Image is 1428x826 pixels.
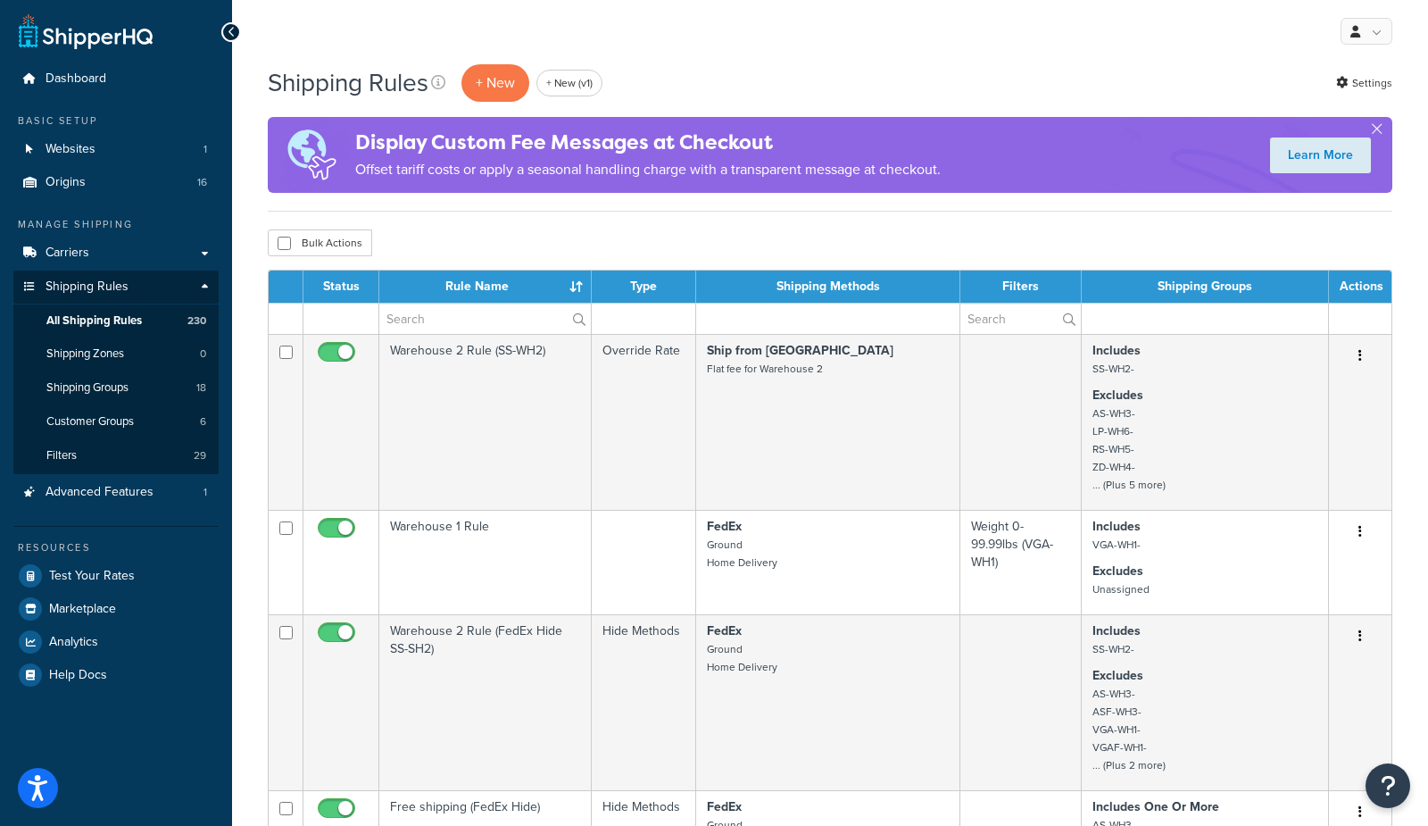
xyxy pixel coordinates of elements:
span: Origins [46,175,86,190]
a: All Shipping Rules 230 [13,305,219,338]
small: AS-WH3- LP-WH6- RS-WH5- ZD-WH4- ... (Plus 5 more) [1092,405,1166,493]
strong: Excludes [1092,666,1143,685]
div: Resources [13,540,219,555]
li: Analytics [13,626,219,658]
span: Advanced Features [46,485,154,500]
span: Analytics [49,635,98,650]
td: Warehouse 1 Rule [379,510,592,614]
a: Marketplace [13,593,219,625]
li: Shipping Zones [13,338,219,371]
strong: Includes [1092,517,1141,536]
span: Test Your Rates [49,569,135,584]
a: Test Your Rates [13,560,219,592]
small: Ground Home Delivery [707,537,777,571]
a: Filters 29 [13,439,219,472]
strong: Ship from [GEOGRAPHIC_DATA] [707,341,893,360]
li: Filters [13,439,219,472]
a: Shipping Groups 18 [13,371,219,405]
img: duties-banner-06bc72dcb5fe05cb3f9472aba00be2ae8eb53ab6f0d8bb03d382ba314ac3c341.png [268,117,355,193]
strong: Excludes [1092,386,1143,405]
span: Marketplace [49,602,116,617]
th: Shipping Methods [696,271,961,303]
a: Shipping Rules [13,271,219,304]
small: Flat fee for Warehouse 2 [707,361,823,377]
li: Websites [13,133,219,166]
strong: Includes [1092,622,1141,640]
p: Offset tariff costs or apply a seasonal handling charge with a transparent message at checkout. [355,157,941,182]
span: Carriers [46,246,89,261]
th: Actions [1329,271,1391,303]
small: SS-WH2- [1092,361,1134,377]
span: Shipping Rules [46,280,129,295]
input: Search [379,304,591,334]
strong: Includes One Or More [1092,797,1219,816]
li: Shipping Rules [13,271,219,474]
a: Learn More [1270,138,1371,173]
p: + New [461,64,529,101]
small: Unassigned [1092,581,1150,597]
small: SS-WH2- [1092,641,1134,657]
span: 1 [203,485,207,500]
small: AS-WH3- ASF-WH3- VGA-WH1- VGAF-WH1- ... (Plus 2 more) [1092,686,1166,773]
button: Open Resource Center [1366,763,1410,808]
a: + New (v1) [536,70,602,96]
a: Dashboard [13,63,219,96]
a: Settings [1336,71,1392,96]
span: Customer Groups [46,414,134,430]
td: Override Rate [592,334,696,510]
td: Weight 0-99.99lbs (VGA-WH1) [960,510,1082,614]
span: Filters [46,448,77,463]
td: Warehouse 2 Rule (SS-WH2) [379,334,592,510]
span: 16 [197,175,207,190]
th: Rule Name : activate to sort column ascending [379,271,592,303]
a: Help Docs [13,659,219,691]
strong: Includes [1092,341,1141,360]
td: Hide Methods [592,614,696,790]
div: Basic Setup [13,113,219,129]
span: Websites [46,142,95,157]
span: 0 [200,346,206,362]
a: Origins 16 [13,166,219,199]
li: Origins [13,166,219,199]
small: VGA-WH1- [1092,537,1141,553]
a: Websites 1 [13,133,219,166]
td: Warehouse 2 Rule (FedEx Hide SS-SH2) [379,614,592,790]
input: Search [960,304,1081,334]
button: Bulk Actions [268,229,372,256]
a: Advanced Features 1 [13,476,219,509]
strong: FedEx [707,517,742,536]
a: Shipping Zones 0 [13,338,219,371]
th: Status [303,271,379,303]
strong: Excludes [1092,562,1143,580]
li: Customer Groups [13,405,219,438]
span: 18 [196,380,206,396]
li: Advanced Features [13,476,219,509]
strong: FedEx [707,797,742,816]
span: All Shipping Rules [46,313,142,329]
span: Dashboard [46,71,106,87]
th: Type [592,271,696,303]
span: 29 [194,448,206,463]
span: Shipping Groups [46,380,129,396]
a: Carriers [13,237,219,270]
a: Customer Groups 6 [13,405,219,438]
th: Shipping Groups [1082,271,1329,303]
span: 6 [200,414,206,430]
h1: Shipping Rules [268,65,428,100]
li: All Shipping Rules [13,305,219,338]
span: 1 [203,142,207,157]
span: Help Docs [49,668,107,683]
span: 230 [187,313,206,329]
small: Ground Home Delivery [707,641,777,675]
h4: Display Custom Fee Messages at Checkout [355,128,941,157]
span: Shipping Zones [46,346,124,362]
strong: FedEx [707,622,742,640]
li: Shipping Groups [13,371,219,405]
a: ShipperHQ Home [19,13,153,49]
th: Filters [960,271,1082,303]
